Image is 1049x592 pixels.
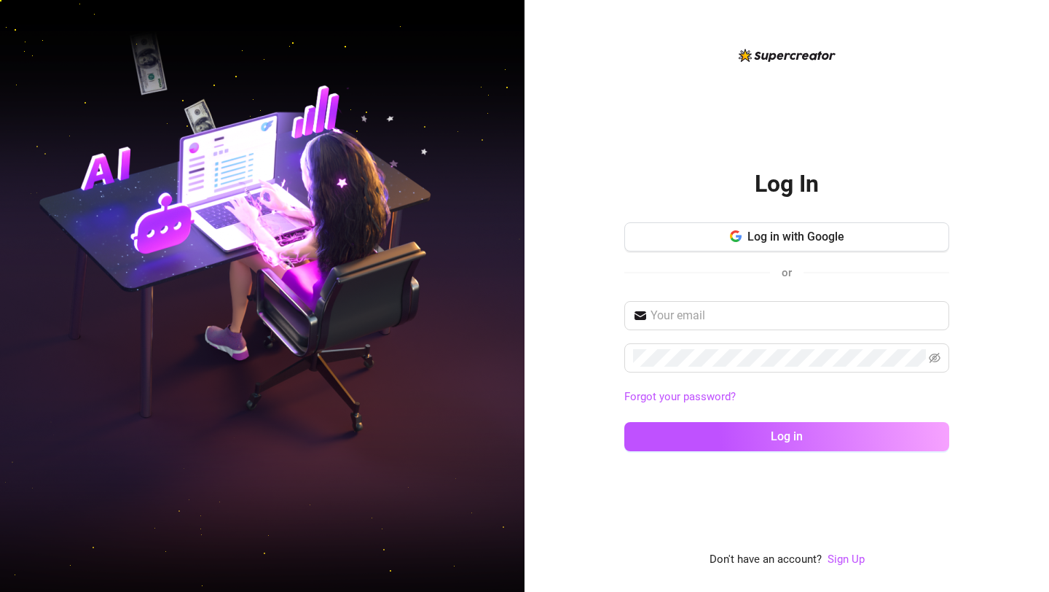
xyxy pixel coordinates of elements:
[624,222,949,252] button: Log in with Google
[624,422,949,451] button: Log in
[771,429,803,443] span: Log in
[828,553,865,566] a: Sign Up
[782,266,792,279] span: or
[755,169,819,199] h2: Log In
[828,551,865,569] a: Sign Up
[624,390,736,403] a: Forgot your password?
[929,352,940,364] span: eye-invisible
[710,551,822,569] span: Don't have an account?
[651,307,940,324] input: Your email
[739,49,836,62] img: logo-BBDzfeDw.svg
[624,389,949,406] a: Forgot your password?
[747,230,844,244] span: Log in with Google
